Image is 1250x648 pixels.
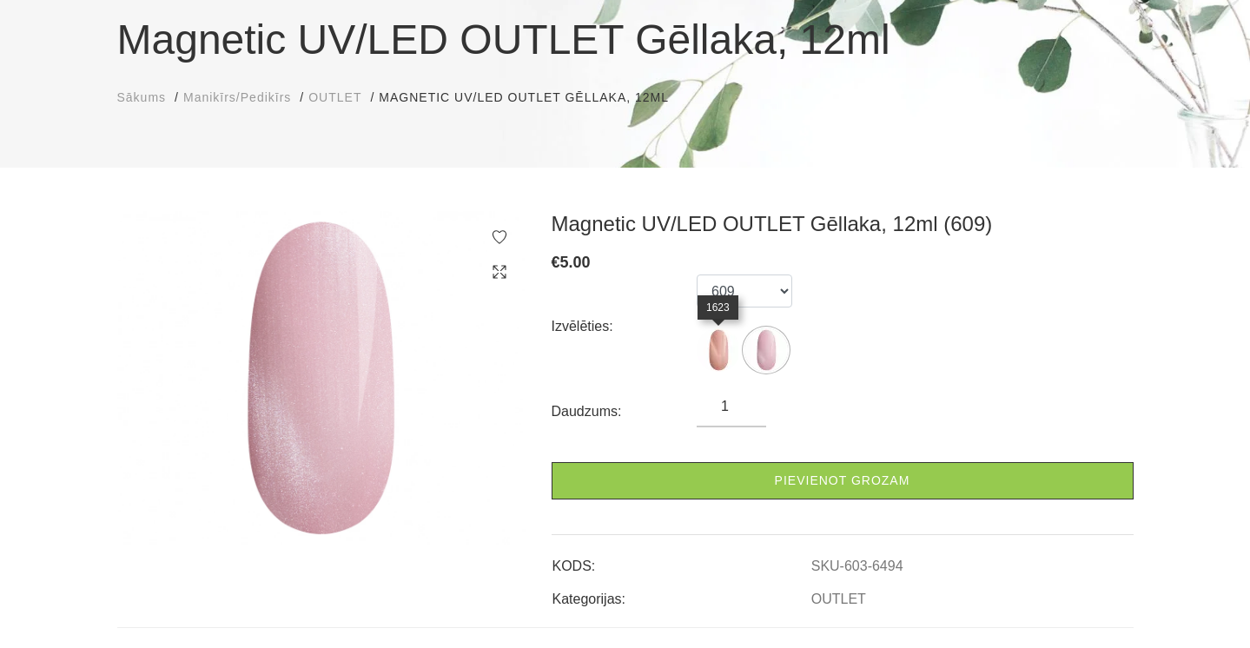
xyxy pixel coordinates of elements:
h3: Magnetic UV/LED OUTLET Gēllaka, 12ml (609) [552,211,1134,237]
span: 5.00 [560,254,591,271]
span: Manikīrs/Pedikīrs [183,90,291,104]
td: Kategorijas: [552,577,810,610]
span: OUTLET [308,90,361,104]
a: SKU-603-6494 [811,559,903,574]
a: OUTLET [811,592,866,607]
td: KODS: [552,544,810,577]
img: ... [697,328,740,372]
a: OUTLET [308,89,361,107]
span: € [552,254,560,271]
div: Daudzums: [552,398,698,426]
a: Pievienot grozam [552,462,1134,499]
div: Izvēlēties: [552,313,698,341]
a: Sākums [117,89,167,107]
h1: Magnetic UV/LED OUTLET Gēllaka, 12ml [117,9,1134,71]
img: Magnetic UV/LED OUTLET Gēllaka, 12ml [117,211,526,545]
img: ... [744,328,788,372]
span: Sākums [117,90,167,104]
a: Manikīrs/Pedikīrs [183,89,291,107]
li: Magnetic UV/LED OUTLET Gēllaka, 12ml [379,89,686,107]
